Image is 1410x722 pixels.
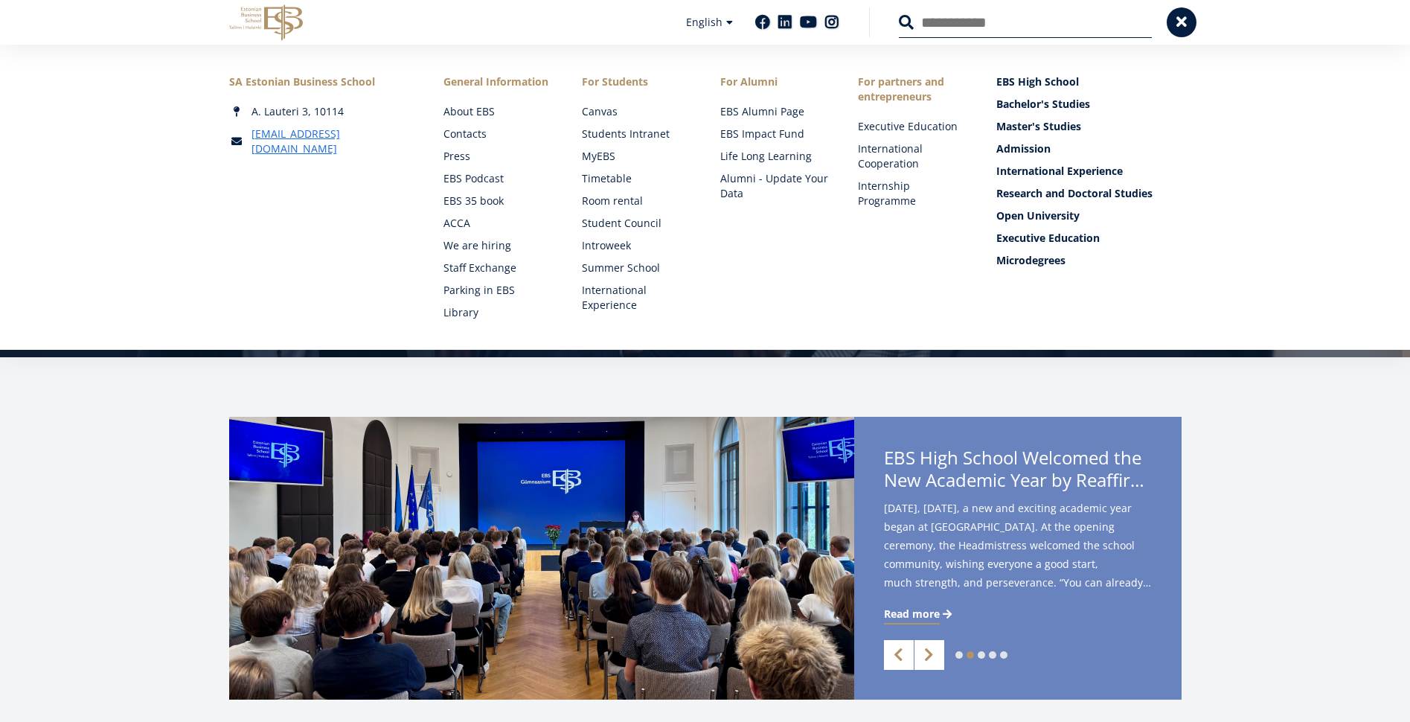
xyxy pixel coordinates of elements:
[996,208,1182,223] a: Open University
[582,149,690,164] a: MyEBS
[778,15,792,30] a: Linkedin
[229,104,414,119] div: A. Lauteri 3, 10114
[955,651,963,659] a: 1
[996,231,1182,246] a: Executive Education
[582,194,690,208] a: Room rental
[884,499,1152,597] span: [DATE], [DATE], a new and exciting academic year began at [GEOGRAPHIC_DATA]. At the opening cerem...
[720,171,829,201] a: Alumni - Update Your Data
[582,171,690,186] a: Timetable
[884,469,1152,491] span: New Academic Year by Reaffirming Its Core Values
[884,447,1152,496] span: EBS High School Welcomed the
[229,417,854,700] img: a
[884,640,914,670] a: Previous
[996,253,1182,268] a: Microdegrees
[996,186,1182,201] a: Research and Doctoral Studies
[989,651,996,659] a: 4
[996,141,1182,156] a: Admission
[582,74,690,89] a: For Students
[443,238,552,253] a: We are hiring
[858,74,967,104] span: For partners and entrepreneurs
[884,607,955,622] a: Read more
[582,238,690,253] a: Introweek
[996,119,1182,134] a: Master's Studies
[858,119,967,134] a: Executive Education
[582,104,690,119] a: Canvas
[996,97,1182,112] a: Bachelor's Studies
[582,127,690,141] a: Students Intranet
[720,74,829,89] span: For Alumni
[229,74,414,89] div: SA Estonian Business School
[1000,651,1007,659] a: 5
[443,261,552,275] a: Staff Exchange
[720,127,829,141] a: EBS Impact Fund
[443,149,552,164] a: Press
[858,141,967,171] a: International Cooperation
[824,15,839,30] a: Instagram
[582,283,690,313] a: International Experience
[443,104,552,119] a: About EBS
[720,104,829,119] a: EBS Alumni Page
[720,149,829,164] a: Life Long Learning
[251,127,414,156] a: [EMAIL_ADDRESS][DOMAIN_NAME]
[582,261,690,275] a: Summer School
[443,305,552,320] a: Library
[996,164,1182,179] a: International Experience
[858,179,967,208] a: Internship Programme
[443,283,552,298] a: Parking in EBS
[884,573,1152,592] span: much strength, and perseverance. “You can already feel the autumn in the air – and in a way it’s ...
[800,15,817,30] a: Youtube
[443,216,552,231] a: ACCA
[582,216,690,231] a: Student Council
[978,651,985,659] a: 3
[967,651,974,659] a: 2
[443,127,552,141] a: Contacts
[443,194,552,208] a: EBS 35 book
[755,15,770,30] a: Facebook
[996,74,1182,89] a: EBS High School
[443,171,552,186] a: EBS Podcast
[914,640,944,670] a: Next
[443,74,552,89] span: General Information
[884,607,940,622] span: Read more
